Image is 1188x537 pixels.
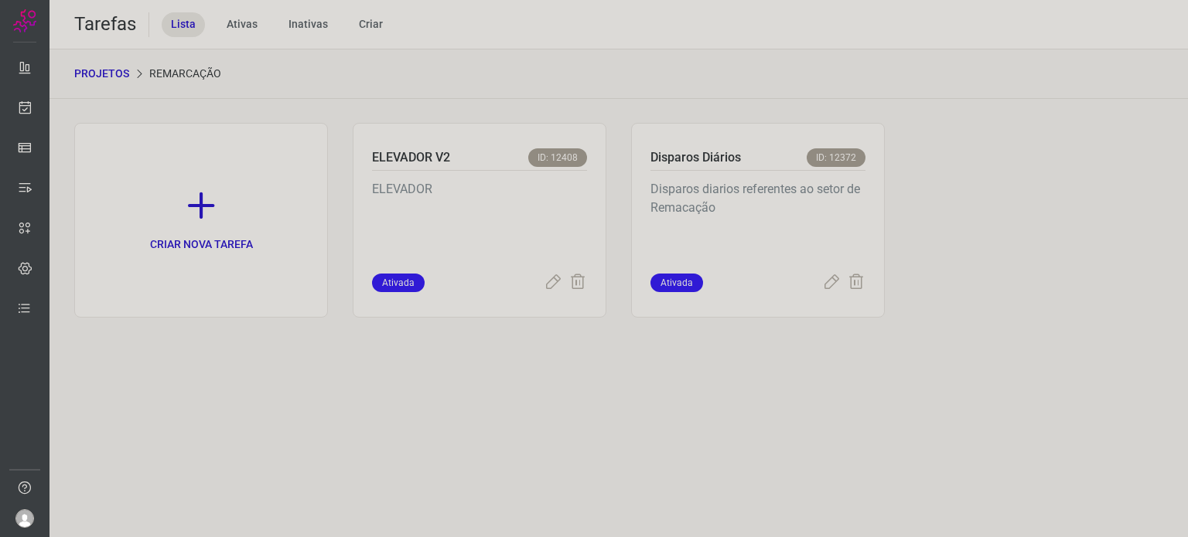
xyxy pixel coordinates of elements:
[74,123,328,318] a: CRIAR NOVA TAREFA
[650,274,703,292] span: Ativada
[650,148,741,167] p: Disparos Diários
[650,180,865,257] p: Disparos diarios referentes ao setor de Remacação
[350,12,392,37] div: Criar
[15,509,34,528] img: avatar-user-boy.jpg
[528,148,587,167] span: ID: 12408
[372,180,587,257] p: ELEVADOR
[13,9,36,32] img: Logo
[279,12,337,37] div: Inativas
[807,148,865,167] span: ID: 12372
[217,12,267,37] div: Ativas
[74,66,129,82] p: PROJETOS
[150,236,253,253] p: CRIAR NOVA TAREFA
[74,13,136,36] h2: Tarefas
[372,274,425,292] span: Ativada
[372,148,450,167] p: ELEVADOR V2
[149,66,221,82] p: Remarcação
[162,12,205,37] div: Lista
